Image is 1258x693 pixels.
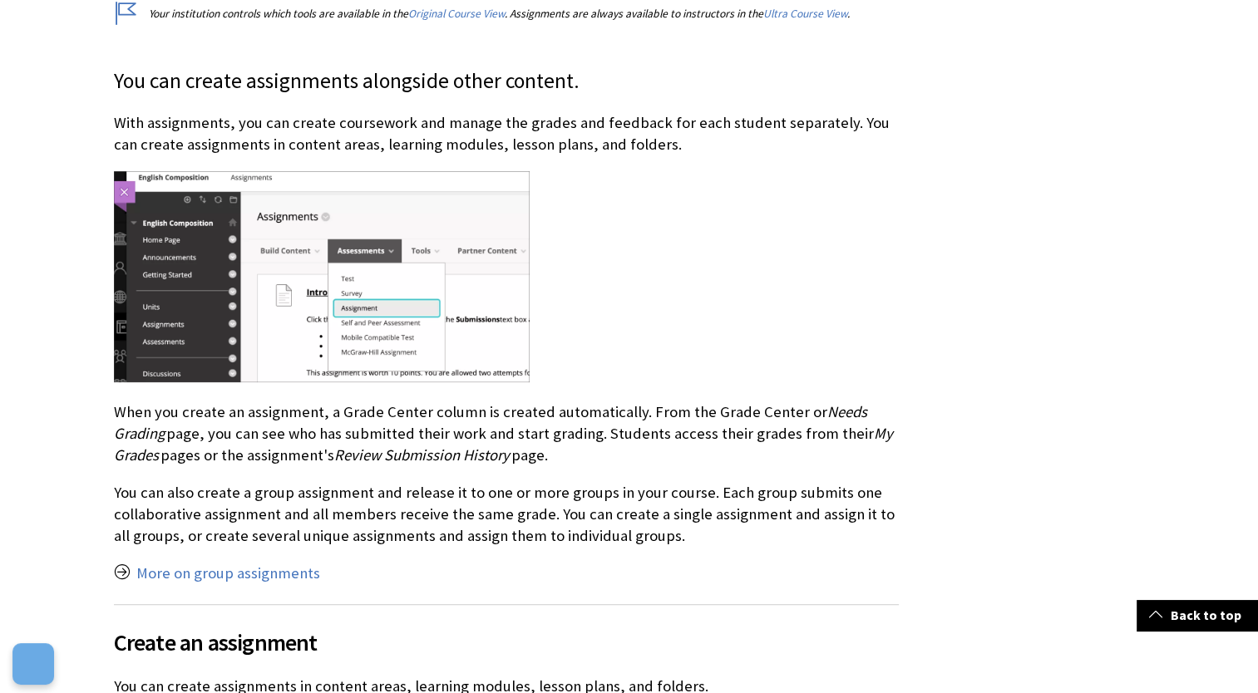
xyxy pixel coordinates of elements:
p: You can also create a group assignment and release it to one or more groups in your course. Each ... [114,482,899,548]
p: With assignments, you can create coursework and manage the grades and feedback for each student s... [114,112,899,155]
a: More on group assignments [136,563,320,583]
button: Open Preferences [12,643,54,685]
span: Needs Grading [114,402,867,443]
p: When you create an assignment, a Grade Center column is created automatically. From the Grade Cen... [114,401,899,467]
p: You can create assignments alongside other content. [114,66,899,96]
p: Your institution controls which tools are available in the . Assignments are always available to ... [114,6,899,22]
a: Original Course View [408,7,505,21]
span: Review Submission History [334,445,510,464]
a: Ultra Course View [763,7,847,21]
a: Back to top [1137,600,1258,631]
span: Create an assignment [114,625,899,660]
span: My Grades [114,424,893,464]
